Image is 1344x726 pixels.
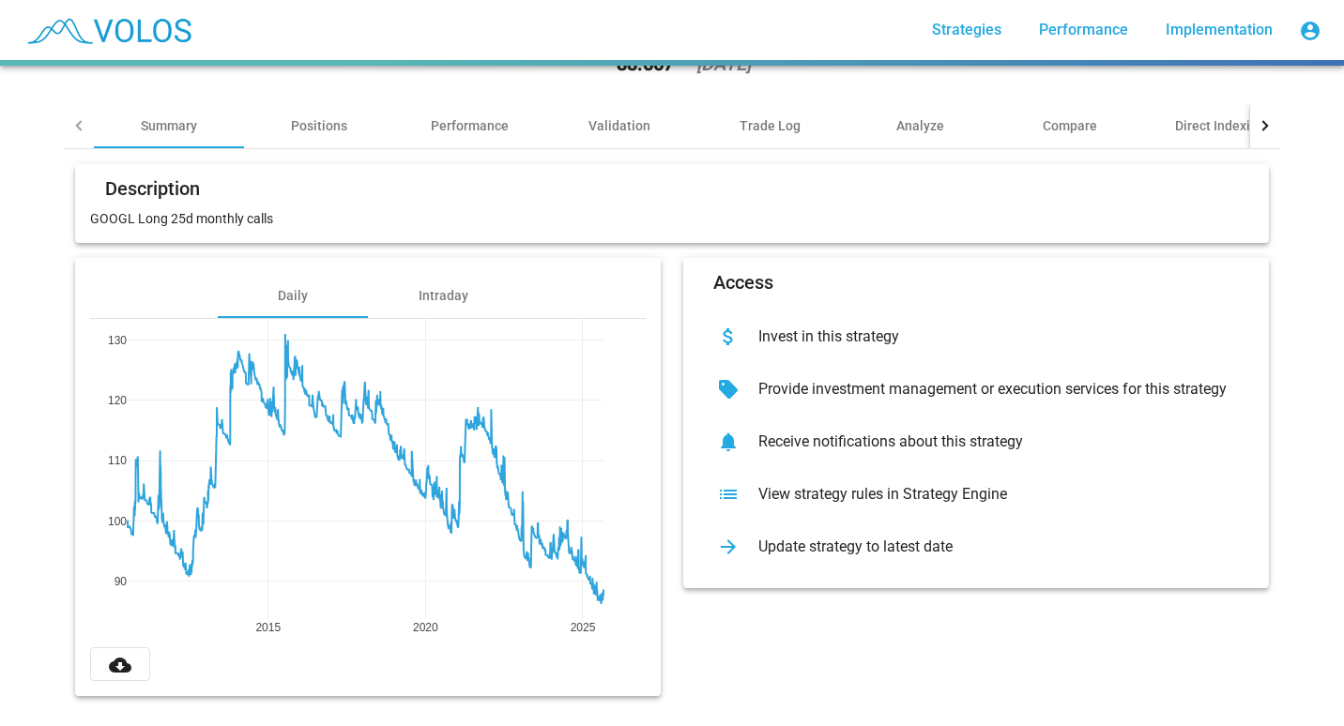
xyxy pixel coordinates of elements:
[698,468,1254,521] button: View strategy rules in Strategy Engine
[64,149,1280,711] summary: DescriptionGOOGL Long 25d monthly callsDailyIntradayAccessInvest in this strategyProvide investme...
[743,537,1239,556] div: Update strategy to latest date
[743,327,1239,346] div: Invest in this strategy
[1043,116,1097,135] div: Compare
[713,532,743,562] mat-icon: arrow_forward
[588,116,650,135] div: Validation
[1039,21,1128,38] span: Performance
[431,116,509,135] div: Performance
[932,21,1001,38] span: Strategies
[15,7,201,53] img: blue_transparent.png
[713,374,743,404] mat-icon: sell
[1151,13,1288,47] a: Implementation
[1299,20,1321,42] mat-icon: account_circle
[713,427,743,457] mat-icon: notifications
[141,116,197,135] div: Summary
[291,116,347,135] div: Positions
[698,521,1254,573] button: Update strategy to latest date
[896,116,944,135] div: Analyze
[1175,116,1265,135] div: Direct Indexing
[698,363,1254,416] button: Provide investment management or execution services for this strategy
[698,310,1254,363] button: Invest in this strategy
[743,485,1239,504] div: View strategy rules in Strategy Engine
[696,54,751,73] div: [DATE]
[713,322,743,352] mat-icon: attach_money
[109,654,131,676] mat-icon: cloud_download
[713,273,773,292] mat-card-title: Access
[713,479,743,509] mat-icon: list
[90,209,1254,228] p: GOOGL Long 25d monthly calls
[917,13,1016,47] a: Strategies
[617,54,674,73] div: 88.667
[740,116,801,135] div: Trade Log
[743,380,1239,399] div: Provide investment management or execution services for this strategy
[419,286,468,305] div: Intraday
[278,286,308,305] div: Daily
[105,179,200,198] mat-card-title: Description
[1166,21,1273,38] span: Implementation
[1024,13,1143,47] a: Performance
[743,432,1239,451] div: Receive notifications about this strategy
[698,416,1254,468] button: Receive notifications about this strategy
